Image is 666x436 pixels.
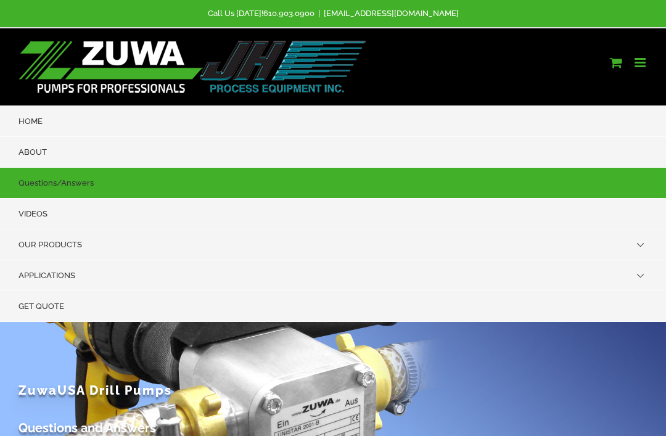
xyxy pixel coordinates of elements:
[635,56,647,69] a: Toggle mobile menu
[610,56,622,69] a: Toggle mobile cart
[633,229,666,260] button: Open submenu of OUR PRODUCTS
[208,9,314,18] span: Call Us [DATE]!
[18,117,43,126] span: HOME
[18,209,47,218] span: VIDEOS
[18,147,47,157] span: ABOUT
[324,9,459,18] a: [EMAIL_ADDRESS][DOMAIN_NAME]
[18,41,367,93] img: ZuwaUSA Drill Pumps - Questions and Answers
[18,302,64,311] span: GET QUOTE
[263,9,314,18] a: 610.903.0900
[18,240,82,249] span: OUR PRODUCTS
[18,271,75,280] span: APPLICATIONS
[633,260,666,291] button: Open submenu of APPLICATIONS
[18,365,647,399] h1: ZuwaUSA Drill Pumps
[18,178,94,187] span: Questions/Answers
